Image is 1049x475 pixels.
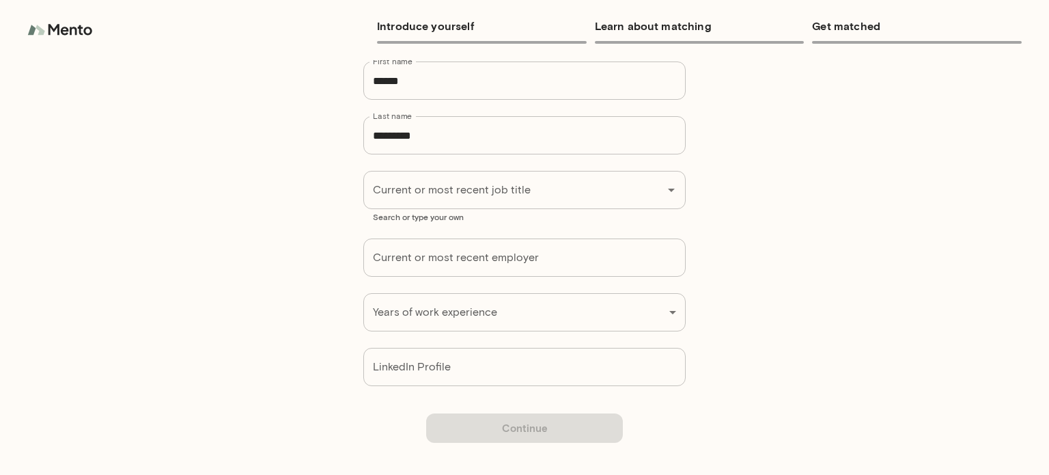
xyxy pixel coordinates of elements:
[373,55,412,67] label: First name
[27,16,96,44] img: logo
[373,211,676,222] p: Search or type your own
[812,16,1022,36] h6: Get matched
[662,180,681,200] button: Open
[377,16,587,36] h6: Introduce yourself
[373,110,412,122] label: Last name
[595,16,805,36] h6: Learn about matching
